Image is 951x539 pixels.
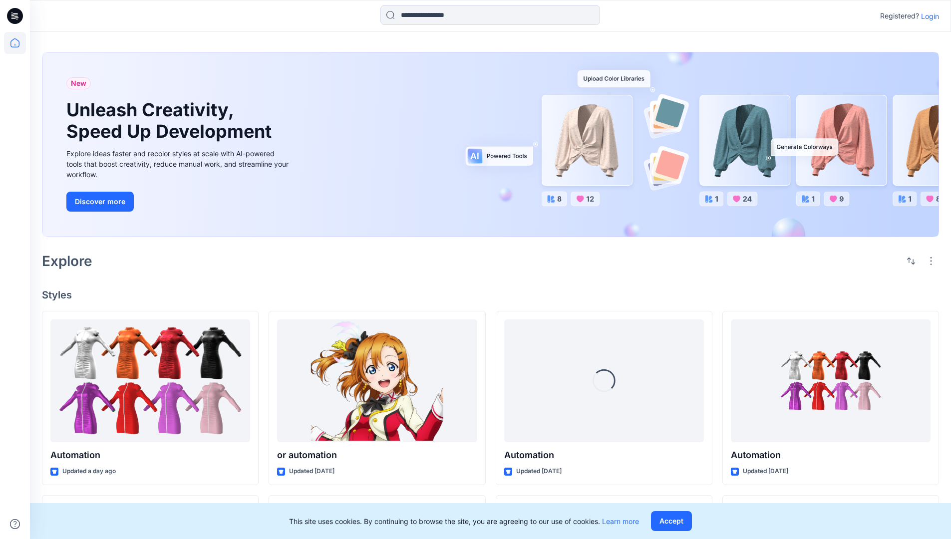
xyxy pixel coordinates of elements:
[277,319,477,443] a: or automation
[289,516,639,527] p: This site uses cookies. By continuing to browse the site, you are agreeing to our use of cookies.
[42,289,939,301] h4: Styles
[504,448,704,462] p: Automation
[50,448,250,462] p: Automation
[880,10,919,22] p: Registered?
[921,11,939,21] p: Login
[516,466,562,477] p: Updated [DATE]
[731,319,931,443] a: Automation
[62,466,116,477] p: Updated a day ago
[50,319,250,443] a: Automation
[289,466,334,477] p: Updated [DATE]
[277,448,477,462] p: or automation
[743,466,788,477] p: Updated [DATE]
[66,192,291,212] a: Discover more
[66,192,134,212] button: Discover more
[651,511,692,531] button: Accept
[42,253,92,269] h2: Explore
[71,77,86,89] span: New
[602,517,639,526] a: Learn more
[66,148,291,180] div: Explore ideas faster and recolor styles at scale with AI-powered tools that boost creativity, red...
[731,448,931,462] p: Automation
[66,99,276,142] h1: Unleash Creativity, Speed Up Development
